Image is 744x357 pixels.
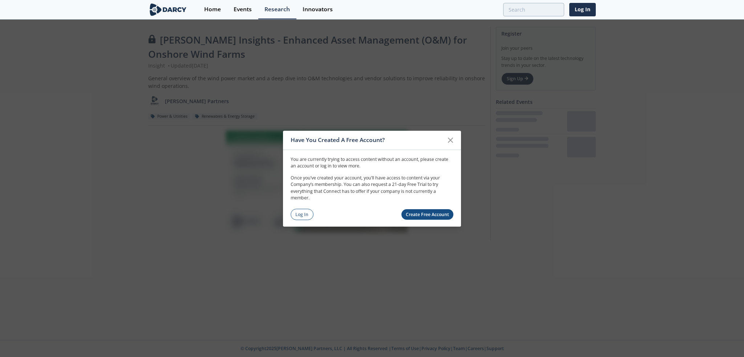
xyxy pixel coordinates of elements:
[503,3,564,16] input: Advanced Search
[234,7,252,12] div: Events
[264,7,290,12] div: Research
[204,7,221,12] div: Home
[291,209,314,220] a: Log In
[303,7,333,12] div: Innovators
[291,175,453,202] p: Once you’ve created your account, you’ll have access to content via your Company’s membership. Yo...
[148,3,188,16] img: logo-wide.svg
[291,156,453,170] p: You are currently trying to access content without an account, please create an account or log in...
[291,133,444,147] div: Have You Created A Free Account?
[569,3,596,16] a: Log In
[401,209,454,220] a: Create Free Account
